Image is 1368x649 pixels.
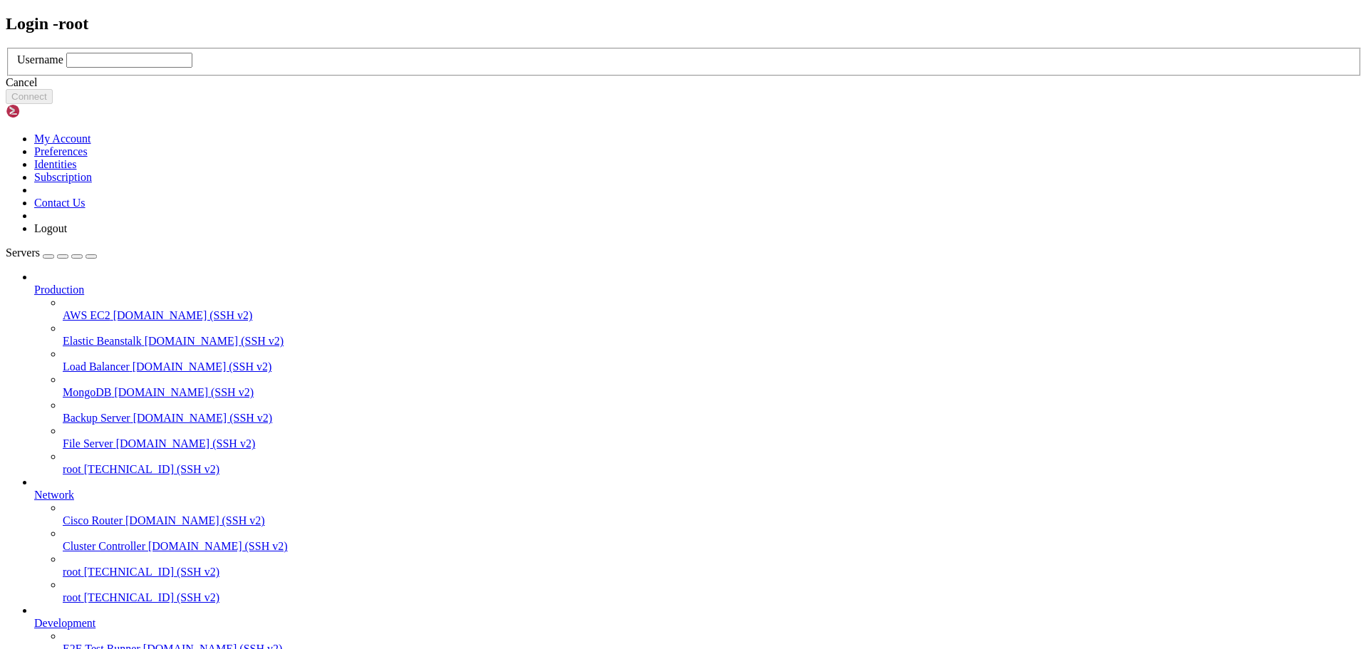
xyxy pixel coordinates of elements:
a: root [TECHNICAL_ID] (SSH v2) [63,566,1362,578]
li: Cluster Controller [DOMAIN_NAME] (SSH v2) [63,527,1362,553]
span: root [63,463,81,475]
a: Production [34,284,1362,296]
a: MongoDB [DOMAIN_NAME] (SSH v2) [63,386,1362,399]
li: MongoDB [DOMAIN_NAME] (SSH v2) [63,373,1362,399]
a: root [TECHNICAL_ID] (SSH v2) [63,591,1362,604]
span: Load Balancer [63,360,130,373]
a: Cisco Router [DOMAIN_NAME] (SSH v2) [63,514,1362,527]
img: Shellngn [6,104,88,118]
span: Servers [6,246,40,259]
li: Backup Server [DOMAIN_NAME] (SSH v2) [63,399,1362,425]
span: [DOMAIN_NAME] (SSH v2) [125,514,265,526]
h2: Login - root [6,14,1362,33]
span: AWS EC2 [63,309,110,321]
a: Subscription [34,171,92,183]
li: AWS EC2 [DOMAIN_NAME] (SSH v2) [63,296,1362,322]
a: Logout [34,222,67,234]
a: Cluster Controller [DOMAIN_NAME] (SSH v2) [63,540,1362,553]
li: Elastic Beanstalk [DOMAIN_NAME] (SSH v2) [63,322,1362,348]
span: [DOMAIN_NAME] (SSH v2) [116,437,256,450]
span: Cisco Router [63,514,123,526]
span: MongoDB [63,386,111,398]
a: My Account [34,133,91,145]
span: Backup Server [63,412,130,424]
a: Elastic Beanstalk [DOMAIN_NAME] (SSH v2) [63,335,1362,348]
a: Load Balancer [DOMAIN_NAME] (SSH v2) [63,360,1362,373]
a: Identities [34,158,77,170]
span: File Server [63,437,113,450]
span: root [63,591,81,603]
label: Username [17,53,63,66]
button: Connect [6,89,53,104]
a: Backup Server [DOMAIN_NAME] (SSH v2) [63,412,1362,425]
a: AWS EC2 [DOMAIN_NAME] (SSH v2) [63,309,1362,322]
span: Production [34,284,84,296]
div: (0, 1) [6,18,11,30]
span: Cluster Controller [63,540,145,552]
li: File Server [DOMAIN_NAME] (SSH v2) [63,425,1362,450]
span: [DOMAIN_NAME] (SSH v2) [133,412,273,424]
span: [DOMAIN_NAME] (SSH v2) [114,386,254,398]
span: Development [34,617,95,629]
a: Servers [6,246,97,259]
span: [DOMAIN_NAME] (SSH v2) [148,540,288,552]
span: [DOMAIN_NAME] (SSH v2) [113,309,253,321]
li: Load Balancer [DOMAIN_NAME] (SSH v2) [63,348,1362,373]
span: root [63,566,81,578]
a: Network [34,489,1362,502]
li: Cisco Router [DOMAIN_NAME] (SSH v2) [63,502,1362,527]
span: [TECHNICAL_ID] (SSH v2) [84,463,219,475]
span: Elastic Beanstalk [63,335,142,347]
a: Contact Us [34,197,85,209]
a: File Server [DOMAIN_NAME] (SSH v2) [63,437,1362,450]
a: Development [34,617,1362,630]
li: root [TECHNICAL_ID] (SSH v2) [63,553,1362,578]
li: root [TECHNICAL_ID] (SSH v2) [63,578,1362,604]
span: [DOMAIN_NAME] (SSH v2) [145,335,284,347]
a: Preferences [34,145,88,157]
span: Network [34,489,74,501]
span: [TECHNICAL_ID] (SSH v2) [84,591,219,603]
a: root [TECHNICAL_ID] (SSH v2) [63,463,1362,476]
x-row: Connecting [TECHNICAL_ID]... [6,6,1183,18]
li: Production [34,271,1362,476]
li: root [TECHNICAL_ID] (SSH v2) [63,450,1362,476]
span: [DOMAIN_NAME] (SSH v2) [133,360,272,373]
div: Cancel [6,76,1362,89]
li: Network [34,476,1362,604]
span: [TECHNICAL_ID] (SSH v2) [84,566,219,578]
